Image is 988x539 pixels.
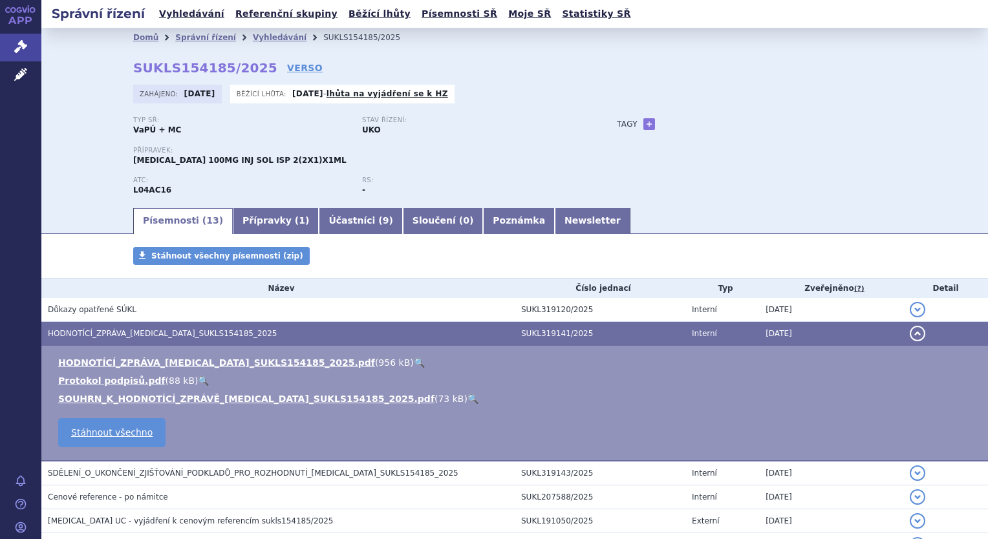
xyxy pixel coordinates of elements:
[287,61,323,74] a: VERSO
[759,298,903,322] td: [DATE]
[58,357,375,368] a: HODNOTÍCÍ_ZPRÁVA_[MEDICAL_DATA]_SUKLS154185_2025.pdf
[759,461,903,485] td: [DATE]
[910,465,925,481] button: detail
[467,394,478,404] a: 🔍
[327,89,448,98] a: lhůta na vyjádření se k HZ
[133,125,181,134] strong: VaPÚ + MC
[48,305,136,314] span: Důkazy opatřené SÚKL
[362,116,578,124] p: Stav řízení:
[231,5,341,23] a: Referenční skupiny
[692,329,717,338] span: Interní
[617,116,638,132] h3: Tagy
[910,302,925,317] button: detail
[692,516,719,525] span: Externí
[504,5,555,23] a: Moje SŘ
[515,509,685,533] td: SUKL191050/2025
[910,326,925,341] button: detail
[48,329,277,338] span: HODNOTÍCÍ_ZPRÁVA_TREMFYA_SUKLS154185_2025
[515,298,685,322] td: SUKL319120/2025
[133,208,233,234] a: Písemnosti (13)
[515,485,685,509] td: SUKL207588/2025
[910,489,925,505] button: detail
[58,392,975,405] li: ( )
[233,208,319,234] a: Přípravky (1)
[643,118,655,130] a: +
[463,215,469,226] span: 0
[169,375,195,386] span: 88 kB
[184,89,215,98] strong: [DATE]
[685,279,759,298] th: Typ
[41,279,515,298] th: Název
[362,125,381,134] strong: UKO
[759,279,903,298] th: Zveřejněno
[692,492,717,502] span: Interní
[292,89,448,99] p: -
[292,89,323,98] strong: [DATE]
[140,89,180,99] span: Zahájeno:
[58,374,975,387] li: ( )
[133,185,171,195] strong: GUSELKUMAB
[299,215,305,226] span: 1
[403,208,483,234] a: Sloučení (0)
[133,247,310,265] a: Stáhnout všechny písemnosti (zip)
[558,5,634,23] a: Statistiky SŘ
[41,5,155,23] h2: Správní řízení
[378,357,410,368] span: 956 kB
[759,322,903,346] td: [DATE]
[483,208,555,234] a: Poznámka
[759,509,903,533] td: [DATE]
[515,461,685,485] td: SUKL319143/2025
[198,375,209,386] a: 🔍
[319,208,402,234] a: Účastníci (9)
[903,279,988,298] th: Detail
[133,147,591,154] p: Přípravek:
[48,469,458,478] span: SDĚLENÍ_O_UKONČENÍ_ZJIŠŤOVÁNÍ_PODKLADŮ_PRO_ROZHODNUTÍ_TREMFYA_SUKLS154185_2025
[58,356,975,369] li: ( )
[759,485,903,509] td: [DATE]
[151,251,303,260] span: Stáhnout všechny písemnosti (zip)
[692,305,717,314] span: Interní
[175,33,236,42] a: Správní řízení
[692,469,717,478] span: Interní
[58,418,166,447] a: Stáhnout všechno
[58,375,166,386] a: Protokol podpisů.pdf
[854,284,865,293] abbr: (?)
[362,176,578,184] p: RS:
[253,33,306,42] a: Vyhledávání
[133,33,158,42] a: Domů
[133,156,347,165] span: [MEDICAL_DATA] 100MG INJ SOL ISP 2(2X1)X1ML
[323,28,417,47] li: SUKLS154185/2025
[48,516,333,525] span: TREMFYA UC - vyjádření k cenovým referencím sukls154185/2025
[910,513,925,529] button: detail
[438,394,464,404] span: 73 kB
[237,89,289,99] span: Běžící lhůta:
[58,394,435,404] a: SOUHRN_K_HODNOTÍCÍ_ZPRÁVĚ_[MEDICAL_DATA]_SUKLS154185_2025.pdf
[133,60,277,76] strong: SUKLS154185/2025
[515,279,685,298] th: Číslo jednací
[383,215,389,226] span: 9
[133,176,349,184] p: ATC:
[206,215,219,226] span: 13
[362,185,365,195] strong: -
[155,5,228,23] a: Vyhledávání
[515,322,685,346] td: SUKL319141/2025
[133,116,349,124] p: Typ SŘ:
[345,5,414,23] a: Běžící lhůty
[414,357,425,368] a: 🔍
[48,492,168,502] span: Cenové reference - po námitce
[418,5,501,23] a: Písemnosti SŘ
[555,208,630,234] a: Newsletter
